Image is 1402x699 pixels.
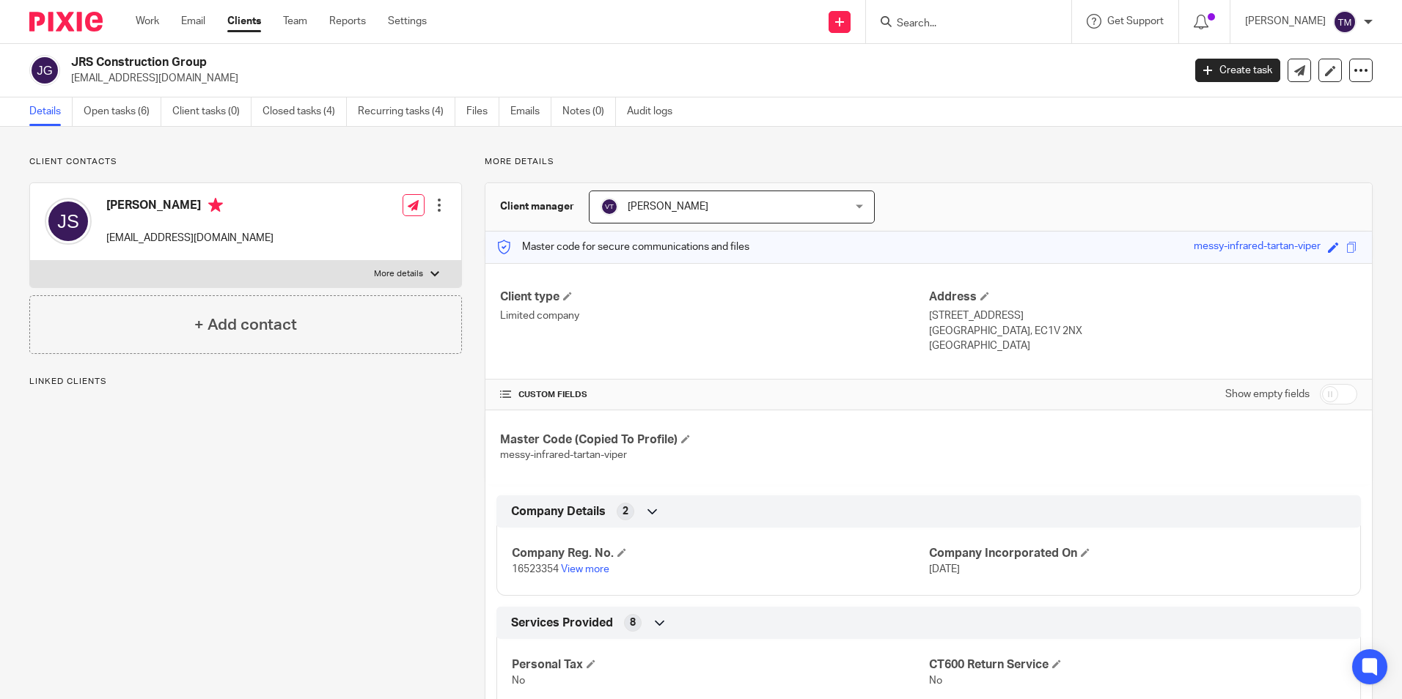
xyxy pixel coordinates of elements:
[512,676,525,686] span: No
[929,657,1346,673] h4: CT600 Return Service
[500,289,928,305] h4: Client type
[227,14,261,29] a: Clients
[172,97,252,126] a: Client tasks (0)
[29,156,462,168] p: Client contacts
[485,156,1373,168] p: More details
[500,389,928,401] h4: CUSTOM FIELDS
[84,97,161,126] a: Open tasks (6)
[601,198,618,215] img: svg%3E
[512,546,928,561] h4: Company Reg. No.
[208,198,223,212] i: Primary
[1225,387,1310,402] label: Show empty fields
[466,97,499,126] a: Files
[106,198,274,216] h4: [PERSON_NAME]
[1195,59,1280,82] a: Create task
[562,97,616,126] a: Notes (0)
[500,432,928,448] h4: Master Code (Copied To Profile)
[511,615,613,631] span: Services Provided
[561,564,609,574] a: View more
[895,18,1027,31] input: Search
[929,546,1346,561] h4: Company Incorporated On
[628,201,708,212] span: [PERSON_NAME]
[512,564,559,574] span: 16523354
[929,676,942,686] span: No
[496,240,749,254] p: Master code for secure communications and files
[263,97,347,126] a: Closed tasks (4)
[929,289,1357,305] h4: Address
[388,14,427,29] a: Settings
[106,231,274,245] p: [EMAIL_ADDRESS][DOMAIN_NAME]
[500,450,627,460] span: messy-infrared-tartan-viper
[45,198,92,245] img: svg%3E
[283,14,307,29] a: Team
[29,12,103,32] img: Pixie
[929,308,1357,323] p: [STREET_ADDRESS]
[181,14,205,29] a: Email
[511,504,606,519] span: Company Details
[329,14,366,29] a: Reports
[623,504,628,519] span: 2
[71,71,1173,86] p: [EMAIL_ADDRESS][DOMAIN_NAME]
[500,308,928,323] p: Limited company
[194,314,297,336] h4: + Add contact
[1107,16,1164,26] span: Get Support
[512,657,928,673] h4: Personal Tax
[1333,10,1357,34] img: svg%3E
[1245,14,1326,29] p: [PERSON_NAME]
[71,55,953,70] h2: JRS Construction Group
[358,97,455,126] a: Recurring tasks (4)
[29,97,73,126] a: Details
[627,97,683,126] a: Audit logs
[929,339,1357,353] p: [GEOGRAPHIC_DATA]
[630,615,636,630] span: 8
[510,97,551,126] a: Emails
[136,14,159,29] a: Work
[500,199,574,214] h3: Client manager
[374,268,423,280] p: More details
[1194,239,1321,256] div: messy-infrared-tartan-viper
[929,564,960,574] span: [DATE]
[29,55,60,86] img: svg%3E
[929,324,1357,339] p: [GEOGRAPHIC_DATA], EC1V 2NX
[29,376,462,388] p: Linked clients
